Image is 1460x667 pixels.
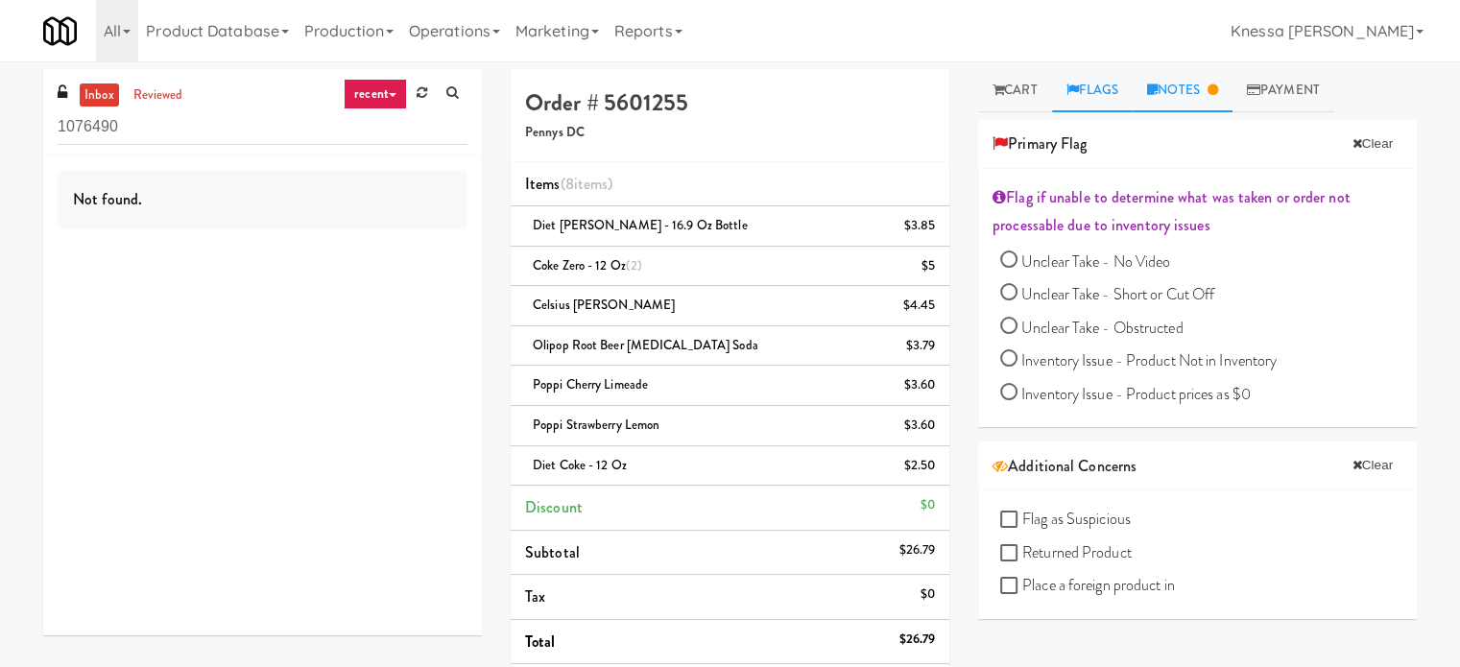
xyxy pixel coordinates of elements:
[344,79,407,109] a: recent
[533,375,648,393] span: Poppi Cherry Limeade
[525,496,583,518] span: Discount
[904,454,936,478] div: $2.50
[904,373,936,397] div: $3.60
[1021,283,1214,305] span: Unclear Take - Short or Cut Off
[1052,69,1134,112] a: Flags
[525,541,580,563] span: Subtotal
[525,90,935,115] h4: Order # 5601255
[525,126,935,140] h5: Pennys DC
[921,493,935,517] div: $0
[1000,579,1022,594] input: Place a foreign product in
[525,585,545,607] span: Tax
[1000,546,1022,561] input: Returned Product
[993,130,1087,158] span: Primary Flag
[1000,512,1022,528] input: Flag as Suspicious
[533,256,642,274] span: Coke Zero - 12 oz
[561,173,613,195] span: (8 )
[904,214,936,238] div: $3.85
[1000,253,1017,271] input: Unclear Take - No Video
[898,628,935,652] div: $26.79
[904,414,936,438] div: $3.60
[626,256,642,274] span: (2)
[1021,383,1251,405] span: Inventory Issue - Product prices as $0
[1233,69,1334,112] a: Payment
[1022,541,1132,563] span: Returned Product
[1000,386,1017,403] input: Inventory Issue - Product prices as $0
[921,583,935,607] div: $0
[533,336,758,354] span: Olipop Root Beer [MEDICAL_DATA] Soda
[1000,320,1017,337] input: Unclear Take - Obstructed
[921,254,935,278] div: $5
[1021,349,1277,371] span: Inventory Issue - Product Not in Inventory
[1021,250,1170,273] span: Unclear Take - No Video
[1022,574,1175,596] span: Place a foreign product in
[73,188,142,210] span: Not found.
[1343,130,1402,158] button: Clear
[533,416,659,434] span: Poppi Strawberry Lemon
[906,334,936,358] div: $3.79
[1133,69,1233,112] a: Notes
[574,173,609,195] ng-pluralize: items
[525,631,556,653] span: Total
[58,109,467,145] input: Search vision orders
[993,452,1137,481] span: Additional Concerns
[978,69,1052,112] a: Cart
[1000,352,1017,369] input: Inventory Issue - Product Not in Inventory
[1021,317,1184,339] span: Unclear Take - Obstructed
[533,456,627,474] span: Diet Coke - 12 oz
[1343,451,1402,480] button: Clear
[533,216,748,234] span: Diet [PERSON_NAME] - 16.9 oz Bottle
[898,538,935,562] div: $26.79
[525,173,612,195] span: Items
[993,183,1402,240] div: Flag if unable to determine what was taken or order not processable due to inventory issues
[903,294,936,318] div: $4.45
[1022,508,1131,530] span: Flag as Suspicious
[533,296,675,314] span: Celsius [PERSON_NAME]
[80,83,119,107] a: inbox
[43,14,77,48] img: Micromart
[129,83,188,107] a: reviewed
[1000,286,1017,303] input: Unclear Take - Short or Cut Off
